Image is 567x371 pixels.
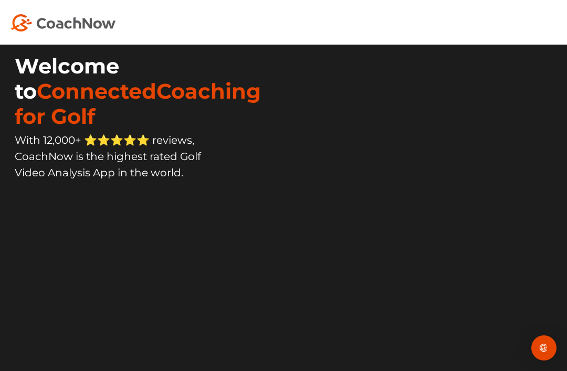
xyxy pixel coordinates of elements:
span: ConnectedCoaching for Golf [15,78,261,129]
div: Open Intercom Messenger [531,335,556,361]
iframe: Form [15,200,225,328]
span: With 12,000+ ⭐️⭐️⭐️⭐️⭐️ reviews, CoachNow is the highest rated Golf Video Analysis App in the world. [15,134,201,179]
img: Coach Now [10,14,115,31]
h1: Welcome to [15,54,277,129]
